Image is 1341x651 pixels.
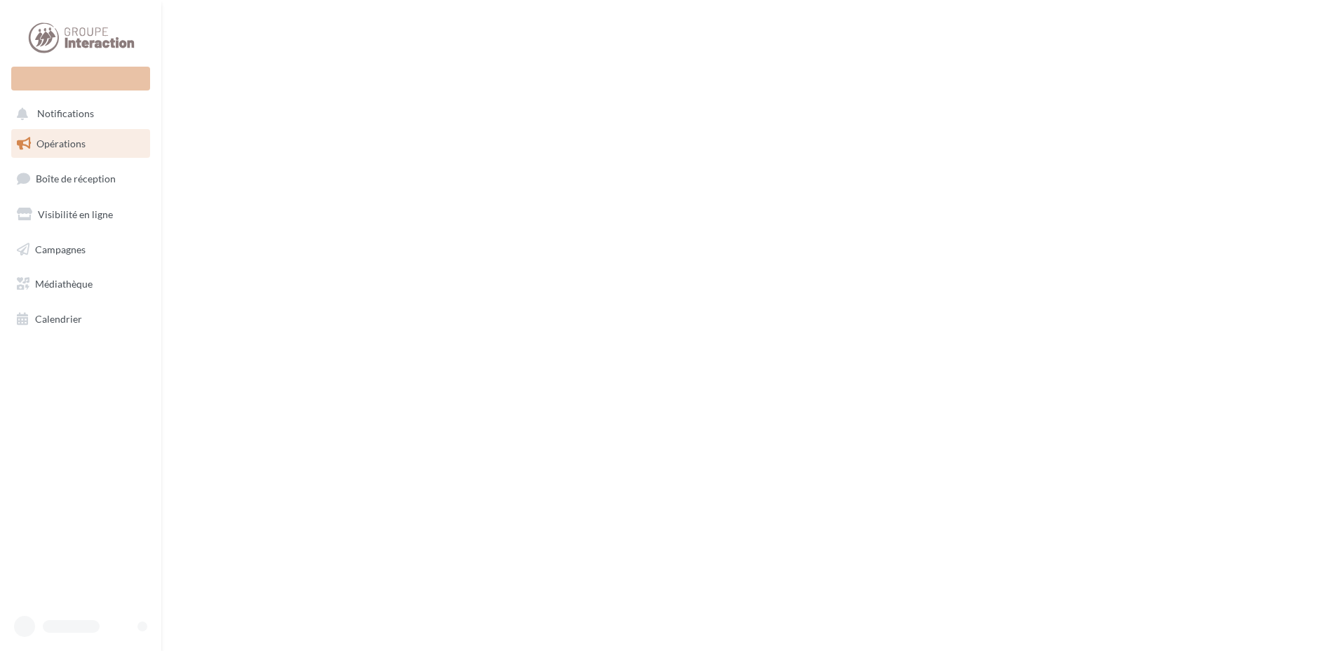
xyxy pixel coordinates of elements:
[35,243,86,255] span: Campagnes
[8,129,153,159] a: Opérations
[35,278,93,290] span: Médiathèque
[36,173,116,184] span: Boîte de réception
[8,269,153,299] a: Médiathèque
[8,235,153,264] a: Campagnes
[8,163,153,194] a: Boîte de réception
[35,313,82,325] span: Calendrier
[8,200,153,229] a: Visibilité en ligne
[11,67,150,90] div: Nouvelle campagne
[38,208,113,220] span: Visibilité en ligne
[8,304,153,334] a: Calendrier
[37,108,94,120] span: Notifications
[36,137,86,149] span: Opérations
